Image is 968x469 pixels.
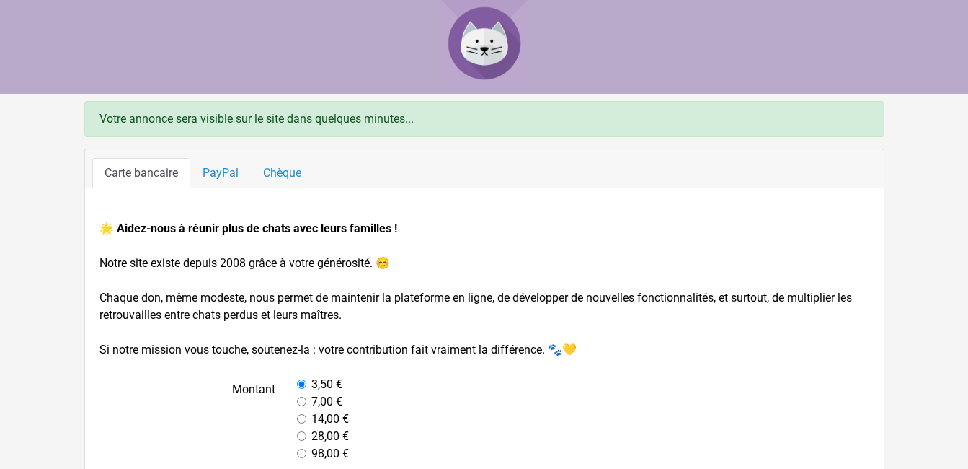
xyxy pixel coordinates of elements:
label: 14,00 € [311,411,349,428]
strong: 🌟 Aidez-nous à réunir plus de chats avec leurs familles ! [99,222,397,235]
a: Chèque [251,158,314,188]
label: 7,00 € [311,393,342,411]
a: Carte bancaire [92,158,190,188]
div: Votre annonce sera visible sur le site dans quelques minutes... [84,101,884,137]
label: 28,00 € [311,428,349,445]
label: 98,00 € [311,445,349,463]
a: PayPal [190,158,251,188]
label: Montant [89,376,287,463]
label: 3,50 € [311,376,342,393]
